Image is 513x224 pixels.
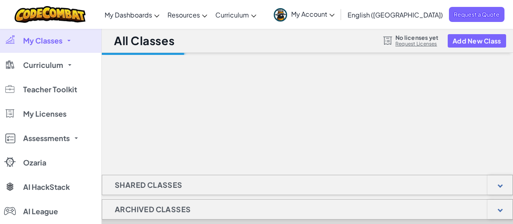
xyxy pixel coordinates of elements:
[343,4,447,26] a: English ([GEOGRAPHIC_DATA])
[23,61,63,69] span: Curriculum
[101,4,163,26] a: My Dashboards
[102,175,195,195] h1: Shared Classes
[270,2,339,27] a: My Account
[163,4,211,26] a: Resources
[15,6,86,23] img: CodeCombat logo
[23,135,70,142] span: Assessments
[448,34,506,48] button: Add New Class
[348,11,443,19] span: English ([GEOGRAPHIC_DATA])
[274,8,287,22] img: avatar
[23,37,62,44] span: My Classes
[167,11,200,19] span: Resources
[23,159,46,166] span: Ozaria
[291,10,335,18] span: My Account
[102,199,203,220] h1: Archived Classes
[23,86,77,93] span: Teacher Toolkit
[449,7,504,22] a: Request a Quote
[215,11,249,19] span: Curriculum
[114,33,174,48] h1: All Classes
[23,208,58,215] span: AI League
[211,4,260,26] a: Curriculum
[105,11,152,19] span: My Dashboards
[23,183,70,191] span: AI HackStack
[23,110,67,117] span: My Licenses
[395,34,438,41] span: No licenses yet
[395,41,438,47] a: Request Licenses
